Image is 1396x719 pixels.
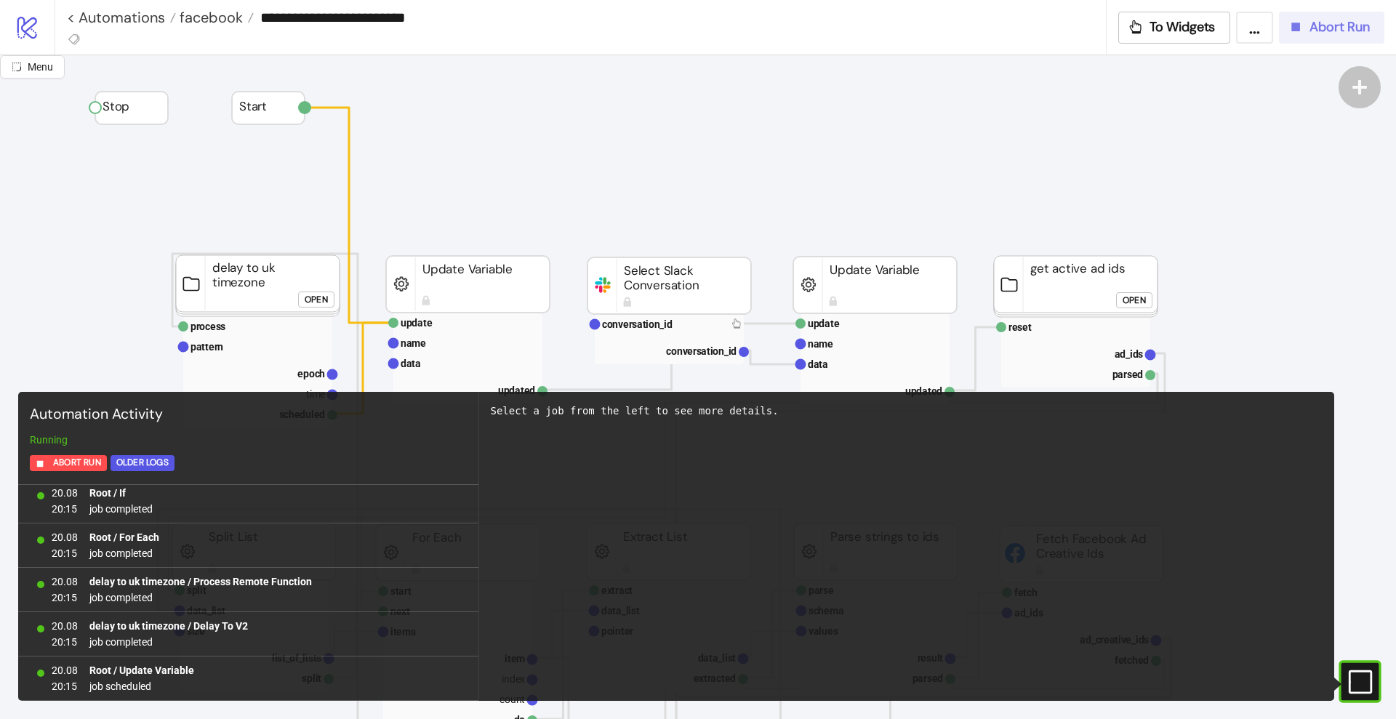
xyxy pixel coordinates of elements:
button: Older Logs [111,455,174,471]
span: 20:15 [52,678,78,694]
b: delay to uk timezone / Delay To V2 [89,620,248,632]
div: Older Logs [116,454,169,471]
a: facebook [176,10,254,25]
text: data [808,358,828,370]
text: name [401,337,426,349]
text: data [401,358,421,369]
span: To Widgets [1150,19,1216,36]
button: Open [298,292,334,308]
b: delay to uk timezone / Process Remote Function [89,576,312,587]
text: update [808,318,840,329]
b: Root / For Each [89,531,159,543]
div: Running [24,432,473,448]
span: job scheduled [89,678,194,694]
span: facebook [176,8,243,27]
span: 20:15 [52,545,78,561]
span: Abort Run [53,454,101,471]
text: reset [1008,321,1032,333]
button: Open [1116,292,1152,308]
b: Root / Update Variable [89,664,194,676]
text: name [808,338,833,350]
text: process [190,321,225,332]
span: 20.08 [52,574,78,590]
button: To Widgets [1118,12,1231,44]
span: job completed [89,634,248,650]
span: Menu [28,61,53,73]
text: conversation_id [666,345,737,357]
span: 20.08 [52,485,78,501]
span: Abort Run [1309,19,1370,36]
text: update [401,317,433,329]
text: ad_ids [1115,348,1144,360]
div: Select a job from the left to see more details. [491,403,1323,419]
button: ... [1236,12,1273,44]
b: Root / If [89,487,126,499]
text: pattern [190,341,223,353]
div: Open [305,292,328,308]
span: job completed [89,545,159,561]
span: job completed [89,501,153,517]
span: job completed [89,590,312,606]
text: time [306,388,325,400]
button: Abort Run [1279,12,1384,44]
span: radius-bottomright [12,62,22,72]
span: 20:15 [52,590,78,606]
span: 20:15 [52,501,78,517]
span: 20.08 [52,529,78,545]
a: < Automations [67,10,176,25]
span: 20.08 [52,662,78,678]
text: conversation_id [602,318,673,330]
span: 20:15 [52,634,78,650]
button: Abort Run [30,455,107,471]
text: epoch [297,368,325,379]
div: Automation Activity [24,398,473,432]
span: 20.08 [52,618,78,634]
div: Open [1123,292,1146,309]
